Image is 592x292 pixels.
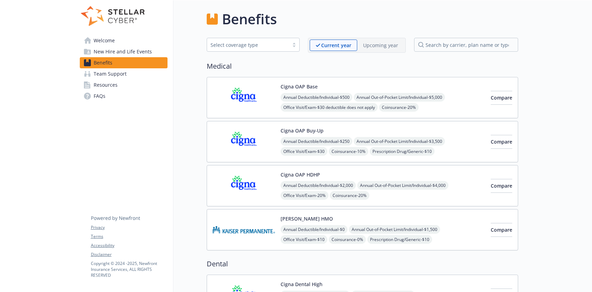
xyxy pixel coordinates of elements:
[213,215,275,244] img: Kaiser Permanente Insurance Company carrier logo
[491,91,512,105] button: Compare
[91,233,167,240] a: Terms
[80,91,168,102] a: FAQs
[80,46,168,57] a: New Hire and Life Events
[349,225,440,234] span: Annual Out-of-Pocket Limit/Individual - $1,500
[213,127,275,156] img: CIGNA carrier logo
[281,281,323,288] button: Cigna Dental High
[354,93,445,102] span: Annual Out-of-Pocket Limit/Individual - $5,000
[213,171,275,200] img: CIGNA carrier logo
[80,35,168,46] a: Welcome
[281,191,328,200] span: Office Visit/Exam - 20%
[379,103,419,112] span: Coinsurance - 20%
[91,224,167,231] a: Privacy
[281,215,333,222] button: [PERSON_NAME] HMO
[94,35,115,46] span: Welcome
[321,42,351,49] p: Current year
[91,242,167,249] a: Accessibility
[367,235,432,244] span: Prescription Drug/Generic - $10
[281,103,378,112] span: Office Visit/Exam - $30 deductible does not apply
[281,137,352,146] span: Annual Deductible/Individual - $250
[94,68,127,79] span: Team Support
[281,225,348,234] span: Annual Deductible/Individual - $0
[94,79,118,91] span: Resources
[491,182,512,189] span: Compare
[281,147,327,156] span: Office Visit/Exam - $30
[91,251,167,258] a: Disclaimer
[329,235,366,244] span: Coinsurance - 0%
[281,171,320,178] button: Cigna OAP HDHP
[491,223,512,237] button: Compare
[222,9,277,29] h1: Benefits
[281,181,356,190] span: Annual Deductible/Individual - $2,000
[329,147,368,156] span: Coinsurance - 10%
[414,38,518,52] input: search by carrier, plan name or type
[491,94,512,101] span: Compare
[281,93,352,102] span: Annual Deductible/Individual - $500
[94,57,112,68] span: Benefits
[91,260,167,278] p: Copyright © 2024 - 2025 , Newfront Insurance Services, ALL RIGHTS RESERVED
[363,42,398,49] p: Upcoming year
[491,138,512,145] span: Compare
[357,181,448,190] span: Annual Out-of-Pocket Limit/Individual - $4,000
[94,91,105,102] span: FAQs
[281,83,318,90] button: Cigna OAP Base
[354,137,445,146] span: Annual Out-of-Pocket Limit/Individual - $3,500
[370,147,435,156] span: Prescription Drug/Generic - $10
[281,235,327,244] span: Office Visit/Exam - $10
[491,179,512,193] button: Compare
[80,57,168,68] a: Benefits
[80,68,168,79] a: Team Support
[207,61,518,71] h2: Medical
[491,226,512,233] span: Compare
[207,259,518,269] h2: Dental
[211,41,285,49] div: Select coverage type
[213,83,275,112] img: CIGNA carrier logo
[330,191,369,200] span: Coinsurance - 20%
[80,79,168,91] a: Resources
[281,127,324,134] button: Cigna OAP Buy-Up
[491,135,512,149] button: Compare
[94,46,152,57] span: New Hire and Life Events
